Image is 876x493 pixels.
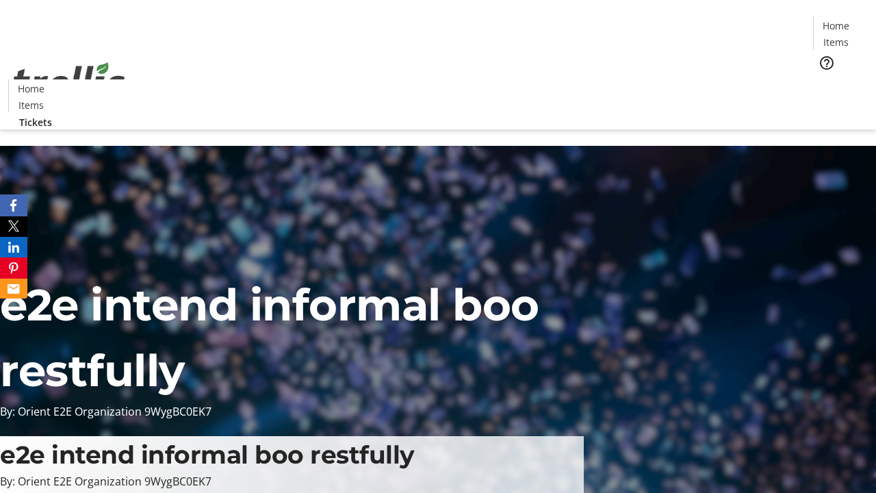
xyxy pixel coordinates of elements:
a: Items [814,35,858,49]
a: Home [9,81,53,96]
img: Orient E2E Organization 9WygBC0EK7's Logo [8,47,130,116]
a: Home [814,18,858,33]
span: Tickets [824,79,857,94]
span: Items [18,98,44,112]
span: Home [823,18,849,33]
button: Help [813,49,840,77]
a: Items [9,98,53,112]
span: Tickets [19,115,52,129]
a: Tickets [8,115,63,129]
span: Items [823,35,849,49]
a: Tickets [813,79,868,94]
span: Home [18,81,44,96]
